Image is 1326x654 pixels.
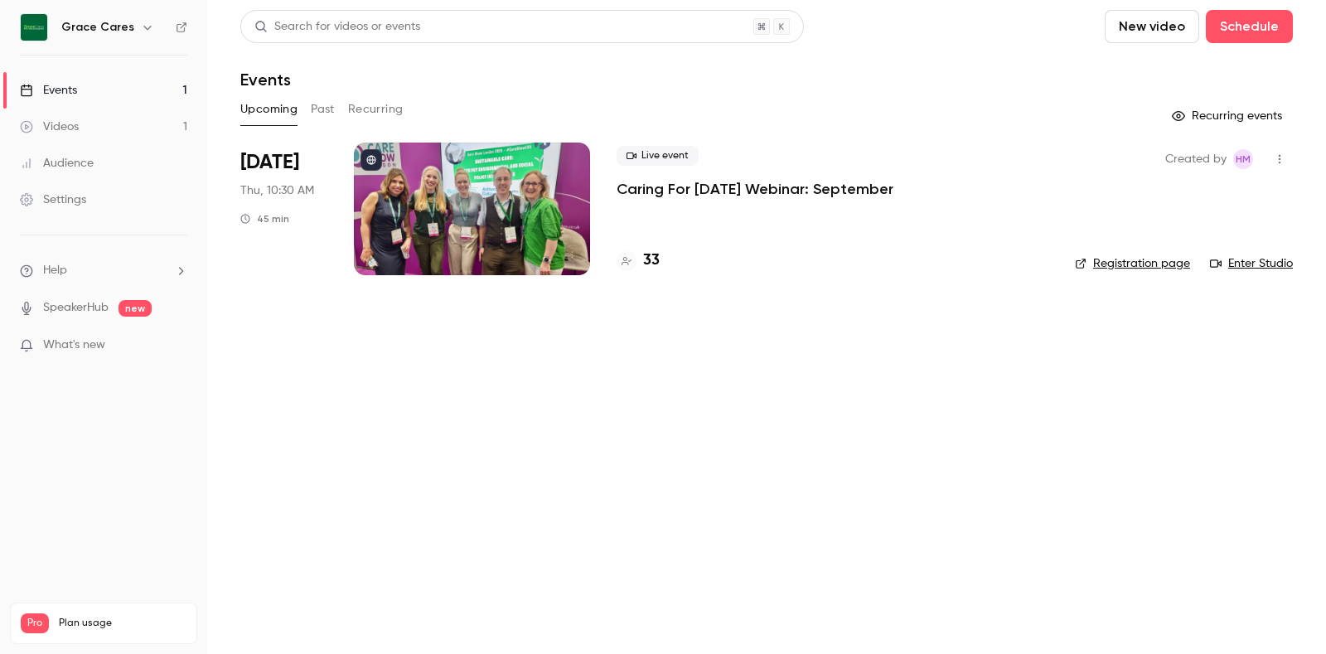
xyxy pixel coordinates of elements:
a: Registration page [1075,255,1190,272]
button: Schedule [1206,10,1293,43]
span: Hannah Montgomery [1233,149,1253,169]
button: Upcoming [240,96,298,123]
span: Thu, 10:30 AM [240,182,314,199]
iframe: Noticeable Trigger [167,338,187,353]
li: help-dropdown-opener [20,262,187,279]
h1: Events [240,70,291,90]
a: 33 [617,249,660,272]
span: Help [43,262,67,279]
a: Caring For [DATE] Webinar: September [617,179,893,199]
span: [DATE] [240,149,299,176]
span: new [119,300,152,317]
span: Created by [1165,149,1227,169]
span: HM [1236,149,1251,169]
button: Recurring [348,96,404,123]
div: 45 min [240,212,289,225]
span: What's new [43,337,105,354]
span: Live event [617,146,699,166]
div: Audience [20,155,94,172]
div: Events [20,82,77,99]
img: Grace Cares [21,14,47,41]
h6: Grace Cares [61,19,134,36]
a: Enter Studio [1210,255,1293,272]
button: New video [1105,10,1199,43]
div: Search for videos or events [254,18,420,36]
button: Past [311,96,335,123]
div: Videos [20,119,79,135]
div: Settings [20,191,86,208]
button: Recurring events [1164,103,1293,129]
a: SpeakerHub [43,299,109,317]
h4: 33 [643,249,660,272]
div: Sep 25 Thu, 10:30 AM (Europe/London) [240,143,327,275]
span: Plan usage [59,617,186,630]
span: Pro [21,613,49,633]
